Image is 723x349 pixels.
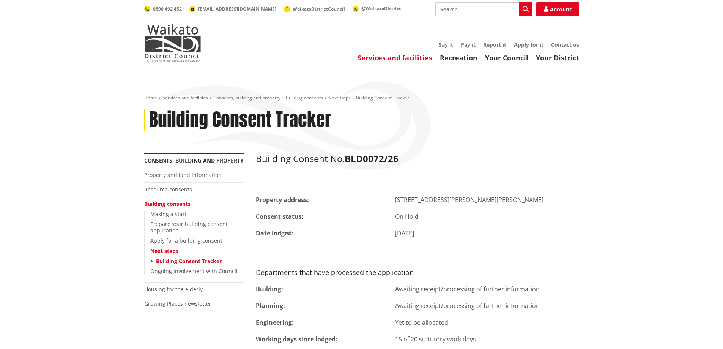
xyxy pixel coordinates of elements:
a: Building consents [144,200,191,207]
a: Next steps [150,247,178,254]
span: @WaikatoDistrict [361,5,401,12]
a: Services and facilities [358,53,432,62]
a: Services and facilities [162,95,208,101]
a: Your Council [485,53,528,62]
span: [EMAIL_ADDRESS][DOMAIN_NAME] [198,6,276,12]
a: Next steps [328,95,351,101]
a: Report it [483,41,506,48]
div: 15 of 20 statutory work days [389,335,585,344]
img: Waikato District Council - Te Kaunihera aa Takiwaa o Waikato [144,24,201,62]
strong: Planning: [256,302,285,310]
div: Awaiting receipt/processing of further information [389,301,585,310]
a: [EMAIL_ADDRESS][DOMAIN_NAME] [189,6,276,12]
span: 0800 492 452 [153,6,182,12]
a: Recreation [440,53,477,62]
strong: Consent status: [256,212,304,221]
div: On Hold [389,212,585,221]
a: 0800 492 452 [144,6,182,12]
h3: Departments that have processed the application [256,268,579,277]
a: Contact us [551,41,579,48]
input: Search input [435,2,532,16]
a: @WaikatoDistrict [353,5,401,12]
h2: Building Consent No. [256,153,579,164]
a: Prepare your building consent application [150,220,228,234]
a: Property and land information [144,171,222,178]
a: Account [536,2,579,16]
a: Ongoing involvement with Council [150,267,238,275]
strong: Date lodged: [256,229,294,237]
a: Resource consents [144,186,192,193]
span: Building Consent Tracker [356,95,409,101]
a: Building consents [286,95,323,101]
strong: Building: [256,285,283,293]
a: Growing Places newsletter [144,300,211,307]
a: Consents, building and property [213,95,280,101]
strong: Property address: [256,196,309,204]
a: Your District [536,53,579,62]
span: WaikatoDistrictCouncil [293,6,345,12]
div: Yet to be allocated [389,318,585,327]
a: Consents, building and property [144,157,244,164]
a: Say it [439,41,453,48]
strong: Engineering: [256,318,294,327]
a: WaikatoDistrictCouncil [284,6,345,12]
a: Home [144,95,157,101]
div: Awaiting receipt/processing of further information [389,284,585,294]
a: Apply for a building consent [150,237,222,244]
strong: Working days since lodged: [256,335,337,343]
a: Pay it [461,41,476,48]
strong: BLD0072/26 [345,152,399,165]
nav: breadcrumb [144,95,579,101]
a: Housing for the elderly [144,286,203,293]
div: [DATE] [389,229,585,238]
a: Apply for it [514,41,543,48]
div: [STREET_ADDRESS][PERSON_NAME][PERSON_NAME] [389,195,585,204]
a: Making a start [150,210,187,218]
a: Building Consent Tracker [156,257,222,265]
h1: Building Consent Tracker [149,109,331,131]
